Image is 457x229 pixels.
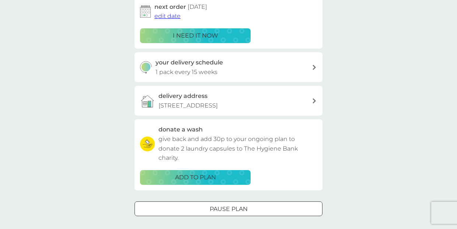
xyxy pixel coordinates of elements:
p: Pause plan [210,204,248,214]
p: ADD TO PLAN [175,173,216,182]
span: [DATE] [188,3,207,10]
p: i need it now [173,31,218,40]
a: delivery address[STREET_ADDRESS] [135,86,322,116]
span: edit date [154,13,181,20]
p: [STREET_ADDRESS] [158,101,218,110]
h3: delivery address [158,91,207,101]
button: i need it now [140,28,251,43]
h2: next order [154,2,207,12]
h3: your delivery schedule [156,58,223,67]
button: your delivery schedule1 pack every 15 weeks [135,52,322,82]
button: ADD TO PLAN [140,170,251,185]
h3: donate a wash [158,125,203,134]
p: 1 pack every 15 weeks [156,67,217,77]
button: edit date [154,11,181,21]
p: give back and add 30p to your ongoing plan to donate 2 laundry capsules to The Hygiene Bank charity. [158,134,317,163]
button: Pause plan [135,201,322,216]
